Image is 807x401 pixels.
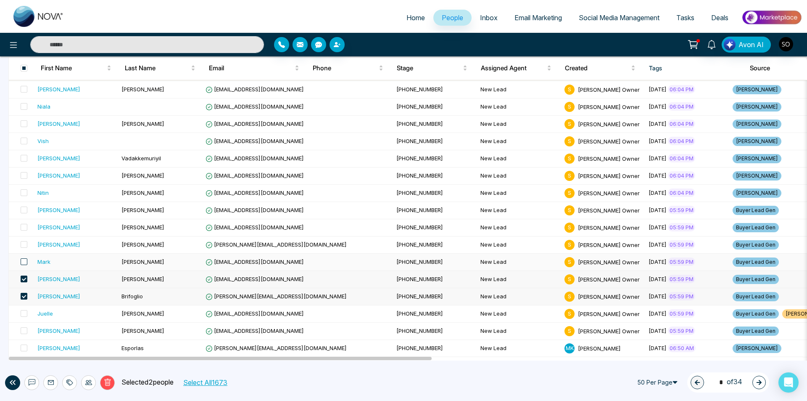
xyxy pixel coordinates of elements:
[649,310,667,317] span: [DATE]
[649,293,667,300] span: [DATE]
[668,189,695,197] span: 06:04 PM
[578,327,640,334] span: [PERSON_NAME] Owner
[578,155,640,162] span: [PERSON_NAME] Owner
[733,275,779,284] span: Buyer Lead Gen
[396,241,443,248] span: [PHONE_NUMBER]
[564,343,575,353] span: M K
[579,13,659,22] span: Social Media Management
[649,224,667,231] span: [DATE]
[564,85,575,95] span: S
[649,120,667,127] span: [DATE]
[306,56,390,80] th: Phone
[668,240,695,249] span: 05:59 PM
[121,241,164,248] span: [PERSON_NAME]
[37,275,80,283] div: [PERSON_NAME]
[738,40,764,50] span: Avon AI
[206,327,304,334] span: [EMAIL_ADDRESS][DOMAIN_NAME]
[714,377,742,388] span: of 34
[564,102,575,112] span: S
[206,86,304,93] span: [EMAIL_ADDRESS][DOMAIN_NAME]
[578,345,621,351] span: [PERSON_NAME]
[668,275,695,283] span: 05:59 PM
[733,327,779,336] span: Buyer Lead Gen
[733,309,779,319] span: Buyer Lead Gen
[633,376,684,389] span: 50 Per Page
[578,86,640,93] span: [PERSON_NAME] Owner
[37,309,53,318] div: Juelle
[206,155,304,162] span: [EMAIL_ADDRESS][DOMAIN_NAME]
[121,189,164,196] span: [PERSON_NAME]
[406,13,425,22] span: Home
[121,224,164,231] span: [PERSON_NAME]
[396,103,443,110] span: [PHONE_NUMBER]
[711,13,728,22] span: Deals
[642,56,743,80] th: Tags
[396,345,443,351] span: [PHONE_NUMBER]
[722,37,771,53] button: Avon AI
[733,171,781,181] span: [PERSON_NAME]
[578,224,640,231] span: [PERSON_NAME] Owner
[578,276,640,282] span: [PERSON_NAME] Owner
[121,327,164,334] span: [PERSON_NAME]
[578,310,640,317] span: [PERSON_NAME] Owner
[37,223,80,231] div: [PERSON_NAME]
[578,189,640,196] span: [PERSON_NAME] Owner
[37,327,80,335] div: [PERSON_NAME]
[202,56,306,80] th: Email
[564,257,575,267] span: S
[564,171,575,181] span: S
[649,155,667,162] span: [DATE]
[206,172,304,179] span: [EMAIL_ADDRESS][DOMAIN_NAME]
[649,138,667,144] span: [DATE]
[564,292,575,302] span: S
[477,150,561,167] td: New Lead
[668,344,696,352] span: 06:50 AM
[779,37,793,51] img: User Avatar
[37,85,80,93] div: [PERSON_NAME]
[206,258,304,265] span: [EMAIL_ADDRESS][DOMAIN_NAME]
[477,288,561,305] td: New Lead
[477,236,561,254] td: New Lead
[37,171,80,180] div: [PERSON_NAME]
[41,63,105,73] span: First Name
[396,276,443,282] span: [PHONE_NUMBER]
[558,56,642,80] th: Created
[564,223,575,233] span: S
[668,309,695,318] span: 05:59 PM
[37,137,49,145] div: Vish
[733,85,781,94] span: [PERSON_NAME]
[733,258,779,267] span: Buyer Lead Gen
[703,10,737,26] a: Deals
[649,172,667,179] span: [DATE]
[649,207,667,213] span: [DATE]
[396,189,443,196] span: [PHONE_NUMBER]
[564,205,575,215] span: S
[121,310,164,317] span: [PERSON_NAME]
[206,241,347,248] span: [PERSON_NAME][EMAIL_ADDRESS][DOMAIN_NAME]
[121,345,144,351] span: Esporlas
[564,240,575,250] span: S
[668,258,695,266] span: 05:59 PM
[514,13,562,22] span: Email Marketing
[480,13,498,22] span: Inbox
[396,172,443,179] span: [PHONE_NUMBER]
[564,188,575,198] span: S
[121,293,143,300] span: Brifoglio
[37,120,80,128] div: [PERSON_NAME]
[121,276,164,282] span: [PERSON_NAME]
[578,293,640,300] span: [PERSON_NAME] Owner
[477,323,561,340] td: New Lead
[733,154,781,163] span: [PERSON_NAME]
[649,276,667,282] span: [DATE]
[121,172,164,179] span: [PERSON_NAME]
[733,292,779,301] span: Buyer Lead Gen
[121,120,164,127] span: [PERSON_NAME]
[733,240,779,250] span: Buyer Lead Gen
[564,154,575,164] span: S
[115,377,174,388] p: Selected 2 people
[668,10,703,26] a: Tasks
[125,63,189,73] span: Last Name
[649,189,667,196] span: [DATE]
[733,189,781,198] span: [PERSON_NAME]
[121,86,164,93] span: [PERSON_NAME]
